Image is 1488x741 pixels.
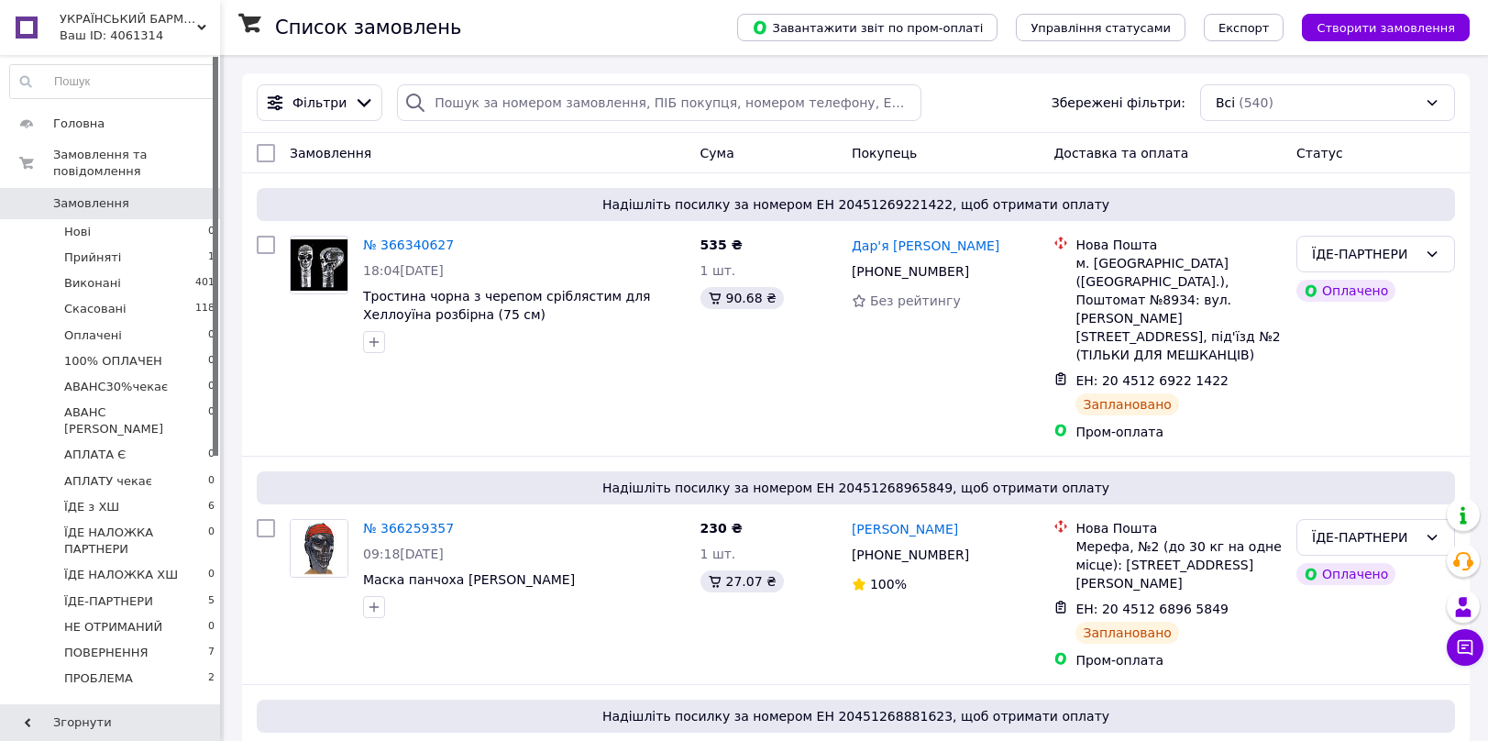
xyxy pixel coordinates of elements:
span: 0 [208,619,215,636]
span: ПРОБЛЕМА [64,670,133,687]
span: 0 [208,525,215,558]
span: Статус [1296,146,1343,160]
div: Оплачено [1296,563,1395,585]
span: Замовлення [290,146,371,160]
span: Всі [1216,94,1235,112]
span: ЕН: 20 4512 6922 1422 [1075,373,1229,388]
span: 1 шт. [700,263,736,278]
span: 1 [208,249,215,266]
span: Створити замовлення [1317,21,1455,35]
span: УКРАЇНСЬКИЙ БАРМАЛЄЙ [60,11,197,28]
span: Прийняті [64,249,121,266]
span: Cума [700,146,734,160]
span: 0 [208,473,215,490]
a: Тростина чорна з черепом сріблястим для Хеллоуїна розбірна (75 см) [363,289,651,322]
div: Нова Пошта [1075,236,1282,254]
div: Ваш ID: 4061314 [60,28,220,44]
img: Фото товару [291,239,347,291]
button: Чат з покупцем [1447,629,1483,666]
a: № 366259357 [363,521,454,536]
span: 0 [208,404,215,437]
span: ЇДЕ-ПАРТНЕРИ [64,593,153,610]
span: [PHONE_NUMBER] [852,547,969,562]
span: ЕН: 20 4512 6896 5849 [1075,602,1229,616]
span: ЇДЕ з ХШ [64,499,119,515]
a: Фото товару [290,519,348,578]
a: [PERSON_NAME] [852,520,958,538]
span: [PHONE_NUMBER] [852,264,969,279]
span: Надішліть посилку за номером ЕН 20451268881623, щоб отримати оплату [264,707,1448,725]
span: 100% [870,577,907,592]
span: ПОВЕРНЕННЯ [64,645,149,661]
span: АПЛАТА Є [64,447,126,463]
span: Замовлення та повідомлення [53,147,220,180]
div: 27.07 ₴ [700,570,784,592]
span: Головна [53,116,105,132]
span: Управління статусами [1031,21,1171,35]
span: Нові [64,224,91,240]
a: Дар'я [PERSON_NAME] [852,237,999,255]
img: Фото товару [291,520,347,577]
span: 2 [208,670,215,687]
button: Експорт [1204,14,1284,41]
span: 0 [208,447,215,463]
div: Оплачено [1296,280,1395,302]
span: Завантажити звіт по пром-оплаті [752,19,983,36]
span: 0 [208,567,215,583]
span: Надішліть посилку за номером ЕН 20451268965849, щоб отримати оплату [264,479,1448,497]
span: Замовлення [53,195,129,212]
input: Пошук за номером замовлення, ПІБ покупця, номером телефону, Email, номером накладної [397,84,921,121]
span: (540) [1239,95,1273,110]
span: 18:04[DATE] [363,263,444,278]
span: Фільтри [292,94,347,112]
div: Мерефа, №2 (до 30 кг на одне місце): [STREET_ADDRESS][PERSON_NAME] [1075,537,1282,592]
div: Нова Пошта [1075,519,1282,537]
span: 5 [208,593,215,610]
span: Виконані [64,275,121,292]
span: 7 [208,645,215,661]
div: ЇДЕ-ПАРТНЕРИ [1312,527,1417,547]
span: Експорт [1218,21,1270,35]
span: 535 ₴ [700,238,743,252]
span: 118 [195,301,215,317]
span: 230 ₴ [700,521,743,536]
button: Створити замовлення [1302,14,1470,41]
span: Покупець [852,146,917,160]
span: 0 [208,224,215,240]
span: НЕ ОТРИМАНИЙ [64,619,162,636]
div: ЇДЕ-ПАРТНЕРИ [1312,244,1417,264]
span: АВАНС [PERSON_NAME] [64,404,208,437]
div: м. [GEOGRAPHIC_DATA] ([GEOGRAPHIC_DATA].), Поштомат №8934: вул. [PERSON_NAME][STREET_ADDRESS], пі... [1075,254,1282,364]
span: Оплачені [64,327,122,344]
input: Пошук [10,65,215,98]
span: АВАНС30%чекає [64,379,168,395]
span: ЇДЕ НАЛОЖКА ПАРТНЕРИ [64,525,208,558]
span: АПЛАТУ чекає [64,473,152,490]
span: 09:18[DATE] [363,547,444,561]
a: Маска панчоха [PERSON_NAME] [363,572,575,587]
a: Створити замовлення [1284,19,1470,34]
span: Доставка та оплата [1053,146,1188,160]
div: Заплановано [1075,393,1179,415]
span: Збережені фільтри: [1052,94,1185,112]
span: ЇДЕ НАЛОЖКА ХШ [64,567,178,583]
a: № 366340627 [363,238,454,252]
span: 1 шт. [700,547,736,561]
span: Без рейтингу [870,293,961,308]
span: 0 [208,327,215,344]
div: 90.68 ₴ [700,287,784,309]
h1: Список замовлень [275,17,461,39]
span: 401 [195,275,215,292]
button: Завантажити звіт по пром-оплаті [737,14,998,41]
span: 100% ОПЛАЧЕН [64,353,162,370]
div: Пром-оплата [1075,423,1282,441]
span: 0 [208,379,215,395]
span: 6 [208,499,215,515]
a: Фото товару [290,236,348,294]
span: Надішліть посилку за номером ЕН 20451269221422, щоб отримати оплату [264,195,1448,214]
span: Скасовані [64,301,127,317]
div: Пром-оплата [1075,651,1282,669]
button: Управління статусами [1016,14,1185,41]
